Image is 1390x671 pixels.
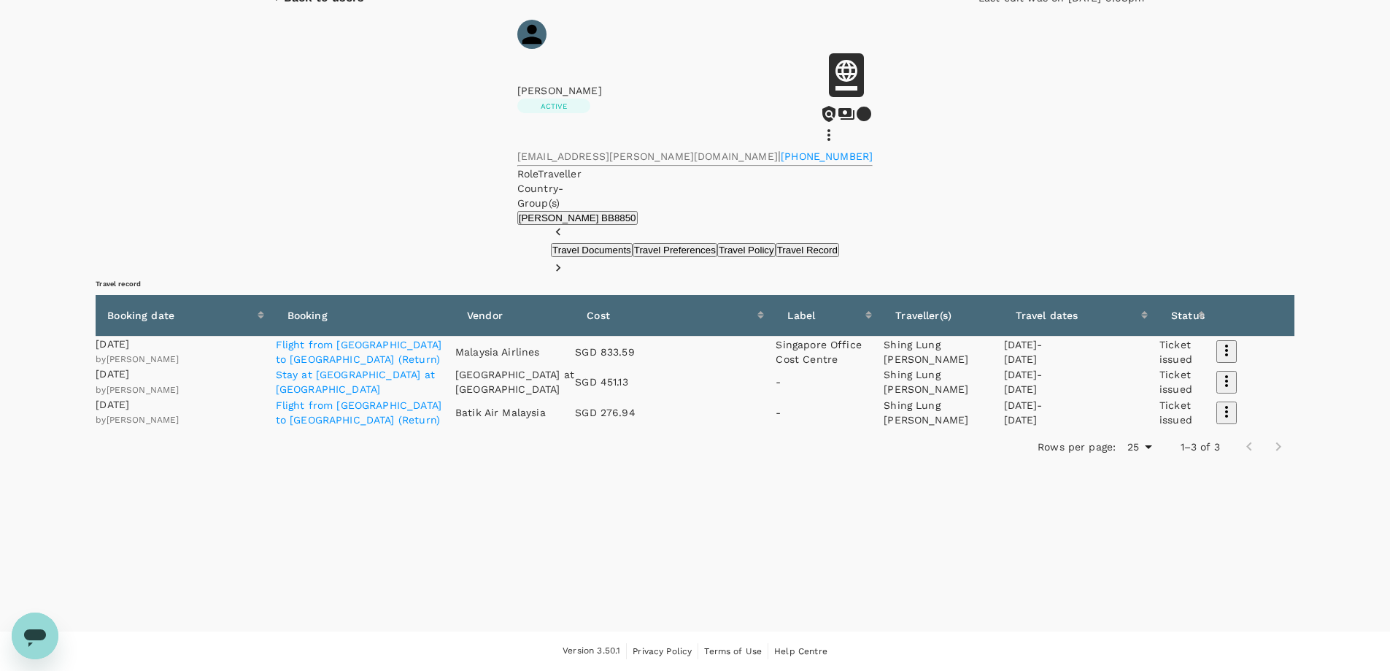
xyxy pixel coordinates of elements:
[455,367,575,396] p: [GEOGRAPHIC_DATA] at [GEOGRAPHIC_DATA]
[717,243,776,257] button: Travel Policy
[1159,337,1216,367] p: Ticket issued
[633,243,717,257] button: Travel Preferences
[96,415,179,425] span: by [PERSON_NAME]
[633,643,692,659] a: Privacy Policy
[1004,367,1160,382] p: [DATE] -
[776,397,884,428] td: -
[1016,307,1142,324] div: Travel dates
[776,367,884,397] td: -
[96,279,141,288] h6: Travel record
[12,613,58,659] iframe: Button to launch messaging window
[776,337,884,367] p: Singapore Office Cost Centre
[884,367,1003,396] p: Shing Lung [PERSON_NAME]
[541,101,567,112] p: Active
[96,397,275,412] p: [DATE]
[107,307,257,324] div: Booking date
[587,307,757,324] div: Cost
[633,646,692,656] span: Privacy Policy
[776,243,839,257] button: Travel Record
[558,183,563,194] span: -
[517,85,602,96] span: [PERSON_NAME]
[276,367,455,396] a: Stay at [GEOGRAPHIC_DATA] at [GEOGRAPHIC_DATA]
[575,405,776,420] p: SGD 276.94
[1004,413,1160,427] p: [DATE]
[517,211,638,225] button: [PERSON_NAME] BB8850
[517,150,778,162] span: [EMAIL_ADDRESS][PERSON_NAME][DOMAIN_NAME]
[1004,337,1160,352] p: [DATE] -
[276,398,455,427] a: Flight from [GEOGRAPHIC_DATA] to [GEOGRAPHIC_DATA] (Return)
[1004,398,1160,413] p: [DATE] -
[575,345,776,359] p: SGD 833.59
[575,375,776,389] p: SGD 451.13
[1159,367,1216,396] p: Ticket issued
[551,243,633,257] button: Travel Documents
[276,337,455,367] a: Flight from [GEOGRAPHIC_DATA] to [GEOGRAPHIC_DATA] (Return)
[781,150,873,162] span: [PHONE_NUMBER]
[517,168,538,180] span: Role
[1004,382,1160,396] p: [DATE]
[455,405,575,420] p: Batik Air Malaysia
[704,646,762,656] span: Terms of Use
[884,295,1003,337] th: Traveller(s)
[538,168,581,180] span: Traveller
[1171,307,1198,324] div: Status
[704,643,762,659] a: Terms of Use
[96,367,275,381] p: [DATE]
[1181,440,1220,454] p: 1–3 of 3
[1159,398,1216,427] p: Ticket issued
[884,398,1003,427] p: Shing Lung [PERSON_NAME]
[519,212,636,223] span: [PERSON_NAME] BB8850
[774,643,827,659] a: Help Centre
[276,295,455,337] th: Booking
[787,307,865,324] div: Label
[563,644,620,659] span: Version 3.50.1
[455,295,575,337] th: Vendor
[1004,352,1160,367] p: [DATE]
[884,337,1003,367] p: Shing Lung [PERSON_NAME]
[455,345,575,359] p: Malaysia Airlines
[1038,440,1116,454] p: Rows per page:
[517,183,558,194] span: Country
[778,149,781,163] span: |
[774,646,827,656] span: Help Centre
[1121,437,1157,458] div: 25
[96,337,275,351] p: [DATE]
[517,197,560,209] span: Group(s)
[96,354,179,364] span: by [PERSON_NAME]
[96,385,179,395] span: by [PERSON_NAME]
